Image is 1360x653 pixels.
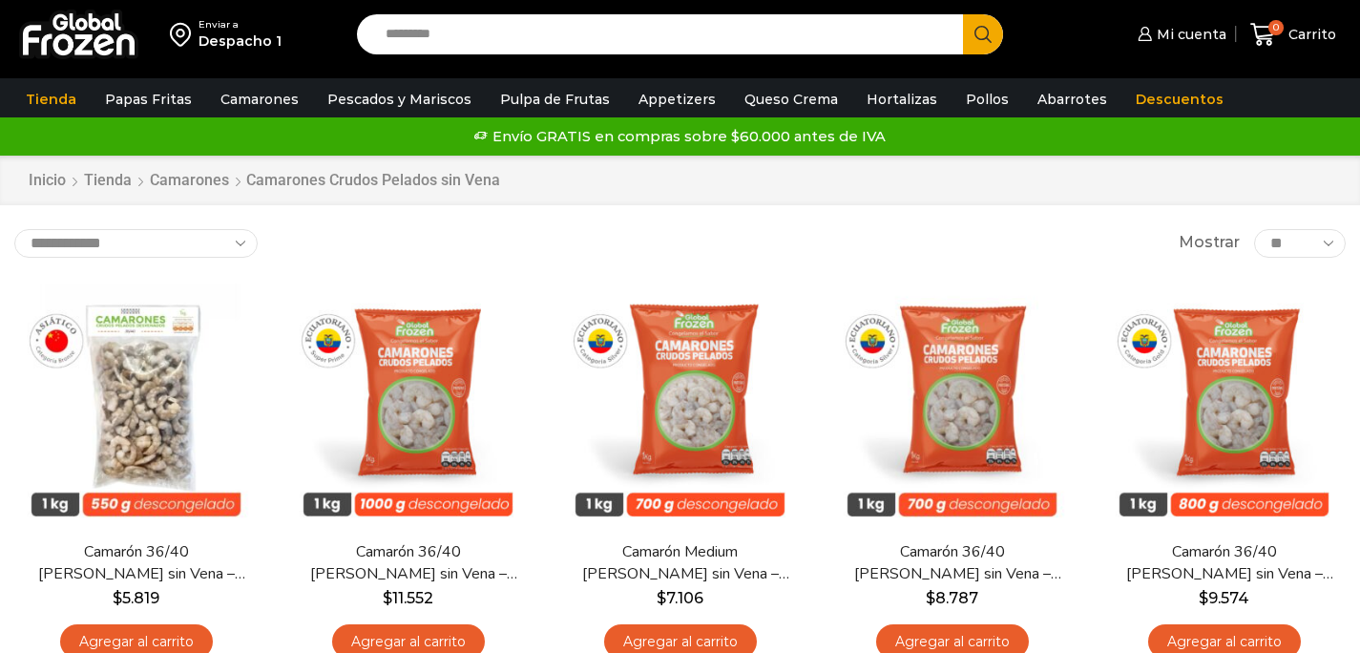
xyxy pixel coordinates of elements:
[629,81,725,117] a: Appetizers
[28,170,500,192] nav: Breadcrumb
[1179,232,1240,254] span: Mostrar
[16,81,86,117] a: Tienda
[383,589,392,607] span: $
[1199,589,1208,607] span: $
[1028,81,1117,117] a: Abarrotes
[657,589,703,607] bdi: 7.106
[170,18,199,51] img: address-field-icon.svg
[926,589,935,607] span: $
[1115,541,1334,585] a: Camarón 36/40 [PERSON_NAME] sin Vena – Gold – Caja 10 kg
[1245,12,1341,57] a: 0 Carrito
[1152,25,1226,44] span: Mi cuenta
[1268,20,1284,35] span: 0
[149,170,230,192] a: Camarones
[14,229,258,258] select: Pedido de la tienda
[857,81,947,117] a: Hortalizas
[735,81,847,117] a: Queso Crema
[246,171,500,189] h1: Camarones Crudos Pelados sin Vena
[113,589,122,607] span: $
[963,14,1003,54] button: Search button
[199,32,282,51] div: Despacho 1
[956,81,1018,117] a: Pollos
[1284,25,1336,44] span: Carrito
[383,589,433,607] bdi: 11.552
[95,81,201,117] a: Papas Fritas
[27,541,246,585] a: Camarón 36/40 [PERSON_NAME] sin Vena – Bronze – Caja 10 kg
[491,81,619,117] a: Pulpa de Frutas
[1199,589,1249,607] bdi: 9.574
[926,589,978,607] bdi: 8.787
[199,18,282,32] div: Enviar a
[843,541,1062,585] a: Camarón 36/40 [PERSON_NAME] sin Vena – Silver – Caja 10 kg
[1133,15,1226,53] a: Mi cuenta
[113,589,159,607] bdi: 5.819
[211,81,308,117] a: Camarones
[657,589,666,607] span: $
[318,81,481,117] a: Pescados y Mariscos
[83,170,133,192] a: Tienda
[571,541,790,585] a: Camarón Medium [PERSON_NAME] sin Vena – Silver – Caja 10 kg
[299,541,518,585] a: Camarón 36/40 [PERSON_NAME] sin Vena – Super Prime – Caja 10 kg
[28,170,67,192] a: Inicio
[1126,81,1233,117] a: Descuentos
